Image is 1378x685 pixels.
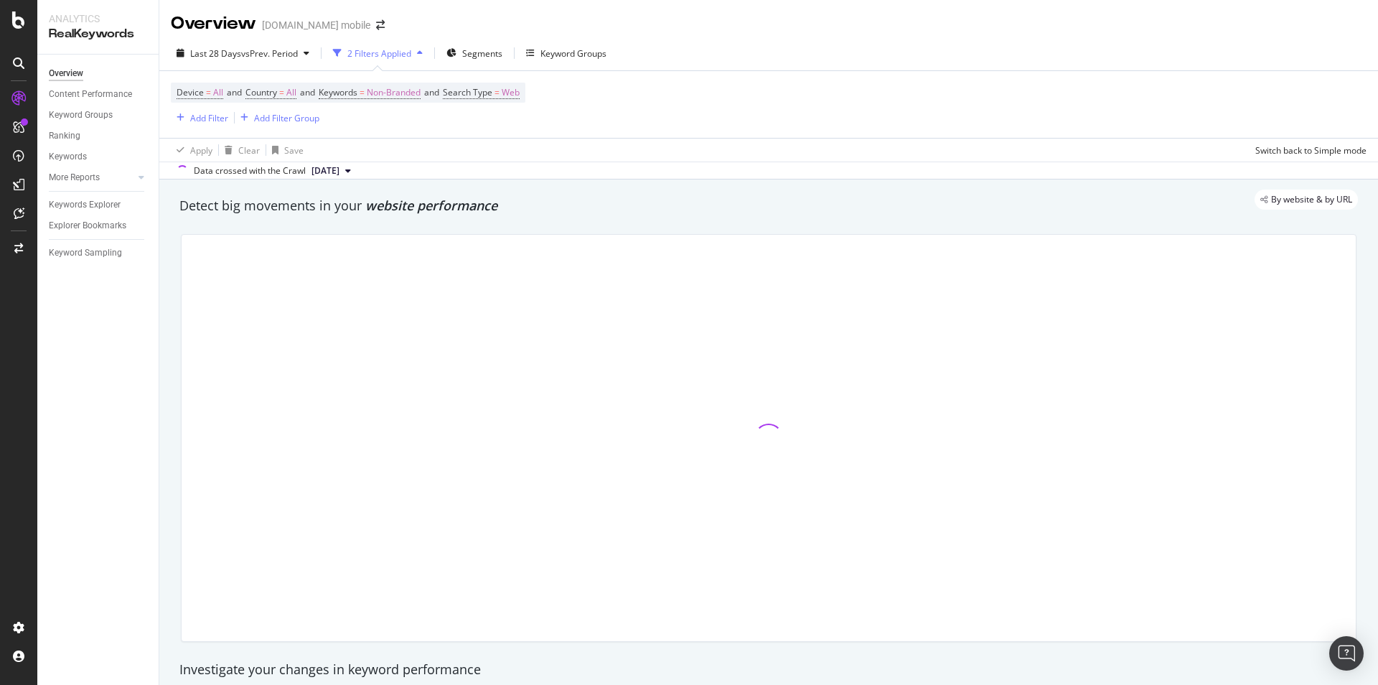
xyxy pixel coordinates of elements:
[376,20,385,30] div: arrow-right-arrow-left
[1250,139,1367,162] button: Switch back to Simple mode
[1329,636,1364,671] div: Open Intercom Messenger
[279,86,284,98] span: =
[306,162,357,180] button: [DATE]
[190,144,212,157] div: Apply
[49,218,149,233] a: Explorer Bookmarks
[219,139,260,162] button: Clear
[227,86,242,98] span: and
[49,246,149,261] a: Keyword Sampling
[49,108,149,123] a: Keyword Groups
[171,11,256,36] div: Overview
[238,144,260,157] div: Clear
[49,246,122,261] div: Keyword Sampling
[347,47,411,60] div: 2 Filters Applied
[49,11,147,26] div: Analytics
[179,661,1358,679] div: Investigate your changes in keyword performance
[49,129,149,144] a: Ranking
[441,42,508,65] button: Segments
[194,164,306,177] div: Data crossed with the Crawl
[49,197,121,213] div: Keywords Explorer
[462,47,502,60] span: Segments
[49,218,126,233] div: Explorer Bookmarks
[1271,195,1352,204] span: By website & by URL
[235,109,319,126] button: Add Filter Group
[49,149,87,164] div: Keywords
[49,129,80,144] div: Ranking
[171,109,228,126] button: Add Filter
[206,86,211,98] span: =
[1255,144,1367,157] div: Switch back to Simple mode
[327,42,428,65] button: 2 Filters Applied
[266,139,304,162] button: Save
[311,164,339,177] span: 2025 Aug. 1st
[284,144,304,157] div: Save
[171,139,212,162] button: Apply
[49,87,149,102] a: Content Performance
[262,18,370,32] div: [DOMAIN_NAME] mobile
[49,66,149,81] a: Overview
[241,47,298,60] span: vs Prev. Period
[502,83,520,103] span: Web
[254,112,319,124] div: Add Filter Group
[190,112,228,124] div: Add Filter
[286,83,296,103] span: All
[495,86,500,98] span: =
[49,170,134,185] a: More Reports
[424,86,439,98] span: and
[520,42,612,65] button: Keyword Groups
[49,149,149,164] a: Keywords
[49,197,149,213] a: Keywords Explorer
[367,83,421,103] span: Non-Branded
[177,86,204,98] span: Device
[360,86,365,98] span: =
[49,170,100,185] div: More Reports
[245,86,277,98] span: Country
[540,47,606,60] div: Keyword Groups
[319,86,357,98] span: Keywords
[49,26,147,42] div: RealKeywords
[443,86,492,98] span: Search Type
[1255,190,1358,210] div: legacy label
[171,42,315,65] button: Last 28 DaysvsPrev. Period
[213,83,223,103] span: All
[49,108,113,123] div: Keyword Groups
[49,87,132,102] div: Content Performance
[190,47,241,60] span: Last 28 Days
[49,66,83,81] div: Overview
[300,86,315,98] span: and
